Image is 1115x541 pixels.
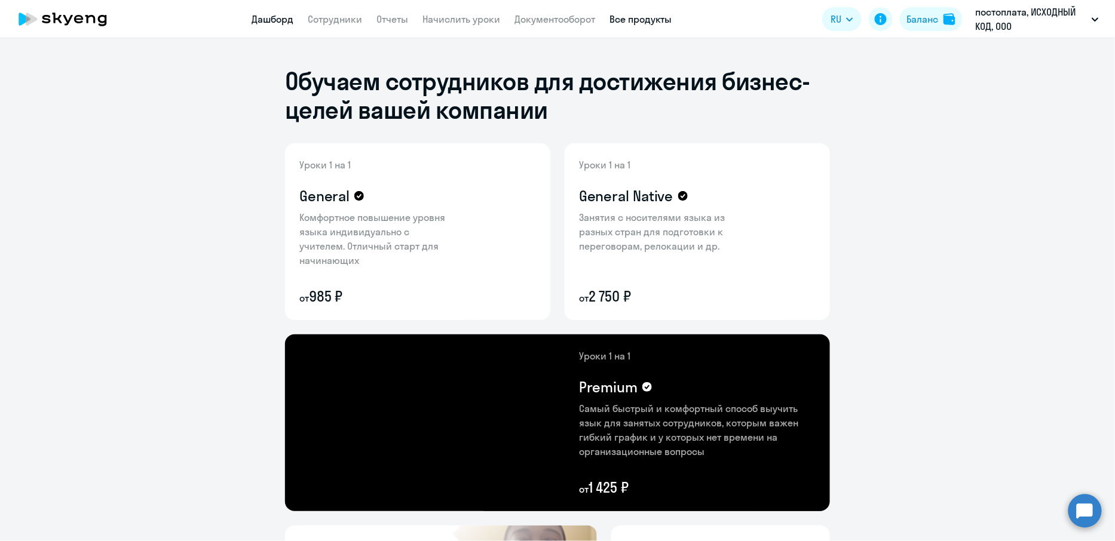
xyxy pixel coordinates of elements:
[299,158,455,172] p: Уроки 1 на 1
[579,401,816,459] p: Самый быстрый и комфортный способ выучить язык для занятых сотрудников, которым важен гибкий граф...
[976,5,1087,33] p: постоплата, ИСХОДНЫЙ КОД, ООО
[285,143,465,320] img: general-content-bg.png
[299,292,309,304] small: от
[579,158,734,172] p: Уроки 1 на 1
[308,13,362,25] a: Сотрудники
[413,334,830,511] img: premium-content-bg.png
[900,7,963,31] button: Балансbalance
[579,210,734,253] p: Занятия с носителями языка из разных стран для подготовки к переговорам, релокации и др.
[299,287,455,306] p: 985 ₽
[565,143,753,320] img: general-native-content-bg.png
[579,287,734,306] p: 2 750 ₽
[831,12,841,26] span: RU
[299,210,455,268] p: Комфортное повышение уровня языка индивидуально с учителем. Отличный старт для начинающих
[579,349,816,363] p: Уроки 1 на 1
[579,377,638,396] h4: Premium
[514,13,595,25] a: Документооборот
[609,13,672,25] a: Все продукты
[252,13,293,25] a: Дашборд
[579,292,589,304] small: от
[285,67,830,124] h1: Обучаем сотрудников для достижения бизнес-целей вашей компании
[907,12,939,26] div: Баланс
[376,13,408,25] a: Отчеты
[944,13,955,25] img: balance
[970,5,1105,33] button: постоплата, ИСХОДНЫЙ КОД, ООО
[822,7,862,31] button: RU
[422,13,500,25] a: Начислить уроки
[299,186,350,205] h4: General
[579,483,589,495] small: от
[579,186,673,205] h4: General Native
[579,478,816,497] p: 1 425 ₽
